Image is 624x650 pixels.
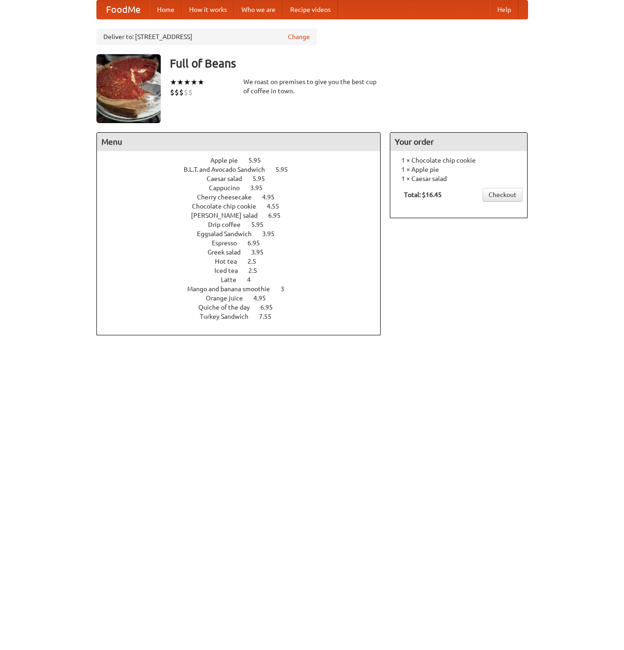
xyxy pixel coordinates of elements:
[184,87,188,97] li: $
[206,294,252,302] span: Orange juice
[197,77,204,87] li: ★
[207,175,282,182] a: Caesar salad 5.95
[170,77,177,87] li: ★
[212,239,277,247] a: Espresso 6.95
[247,276,260,283] span: 4
[208,221,250,228] span: Drip coffee
[215,258,246,265] span: Hot tea
[191,77,197,87] li: ★
[184,166,274,173] span: B.L.T. and Avocado Sandwich
[187,285,279,293] span: Mango and banana smoothie
[210,157,278,164] a: Apple pie 5.95
[250,184,272,192] span: 3.95
[490,0,518,19] a: Help
[200,313,258,320] span: Turkey Sandwich
[253,175,274,182] span: 5.95
[259,313,281,320] span: 7.55
[150,0,182,19] a: Home
[215,258,273,265] a: Hot tea 2.5
[395,174,523,183] li: 1 × Caesar salad
[275,166,297,173] span: 5.95
[97,0,150,19] a: FoodMe
[197,193,261,201] span: Cherry cheesecake
[198,304,259,311] span: Quiche of the day
[187,285,301,293] a: Mango and banana smoothie 3
[182,0,234,19] a: How it works
[208,221,281,228] a: Drip coffee 5.95
[251,221,273,228] span: 5.95
[243,77,381,96] div: We roast on premises to give you the best cup of coffee in town.
[248,157,270,164] span: 5.95
[390,133,527,151] h4: Your order
[207,175,251,182] span: Caesar salad
[200,313,288,320] a: Turkey Sandwich 7.55
[268,212,290,219] span: 6.95
[404,191,442,198] b: Total: $16.45
[208,249,250,256] span: Greek salad
[234,0,283,19] a: Who we are
[96,28,317,45] div: Deliver to: [STREET_ADDRESS]
[251,249,273,256] span: 3.95
[212,239,246,247] span: Espresso
[96,54,161,123] img: angular.jpg
[209,184,280,192] a: Cappucino 3.95
[210,157,247,164] span: Apple pie
[260,304,282,311] span: 6.95
[184,77,191,87] li: ★
[197,230,292,237] a: Eggsalad Sandwich 3.95
[188,87,193,97] li: $
[177,77,184,87] li: ★
[253,294,275,302] span: 4.95
[214,267,274,274] a: Iced tea 2.5
[197,193,292,201] a: Cherry cheesecake 4.95
[191,212,298,219] a: [PERSON_NAME] salad 6.95
[97,133,381,151] h4: Menu
[208,249,281,256] a: Greek salad 3.95
[214,267,247,274] span: Iced tea
[267,203,288,210] span: 4.55
[221,276,268,283] a: Latte 4
[281,285,293,293] span: 3
[288,32,310,41] a: Change
[197,230,261,237] span: Eggsalad Sandwich
[221,276,246,283] span: Latte
[174,87,179,97] li: $
[247,239,269,247] span: 6.95
[198,304,290,311] a: Quiche of the day 6.95
[209,184,249,192] span: Cappucino
[262,193,284,201] span: 4.95
[395,156,523,165] li: 1 × Chocolate chip cookie
[247,258,265,265] span: 2.5
[248,267,266,274] span: 2.5
[184,166,305,173] a: B.L.T. and Avocado Sandwich 5.95
[262,230,284,237] span: 3.95
[283,0,338,19] a: Recipe videos
[170,54,528,73] h3: Full of Beans
[192,203,265,210] span: Chocolate chip cookie
[395,165,523,174] li: 1 × Apple pie
[170,87,174,97] li: $
[192,203,296,210] a: Chocolate chip cookie 4.55
[206,294,283,302] a: Orange juice 4.95
[191,212,267,219] span: [PERSON_NAME] salad
[483,188,523,202] a: Checkout
[179,87,184,97] li: $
